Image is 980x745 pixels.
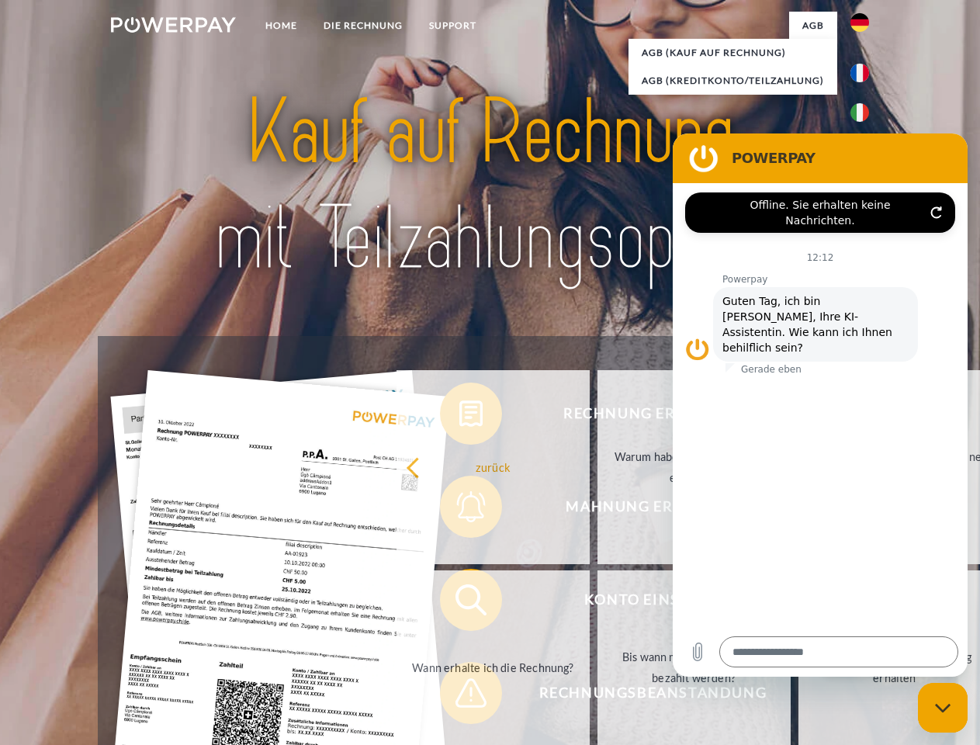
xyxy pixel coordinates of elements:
[629,67,837,95] a: AGB (Kreditkonto/Teilzahlung)
[607,646,781,688] div: Bis wann muss die Rechnung bezahlt werden?
[850,64,869,82] img: fr
[406,456,580,477] div: zurück
[607,446,781,488] div: Warum habe ich eine Rechnung erhalten?
[310,12,416,40] a: DIE RECHNUNG
[629,39,837,67] a: AGB (Kauf auf Rechnung)
[850,13,869,32] img: de
[111,17,236,33] img: logo-powerpay-white.svg
[148,74,832,297] img: title-powerpay_de.svg
[789,12,837,40] a: agb
[673,133,968,677] iframe: Messaging-Fenster
[850,103,869,122] img: it
[252,12,310,40] a: Home
[416,12,490,40] a: SUPPORT
[406,657,580,677] div: Wann erhalte ich die Rechnung?
[918,683,968,733] iframe: Schaltfläche zum Öffnen des Messaging-Fensters; Konversation läuft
